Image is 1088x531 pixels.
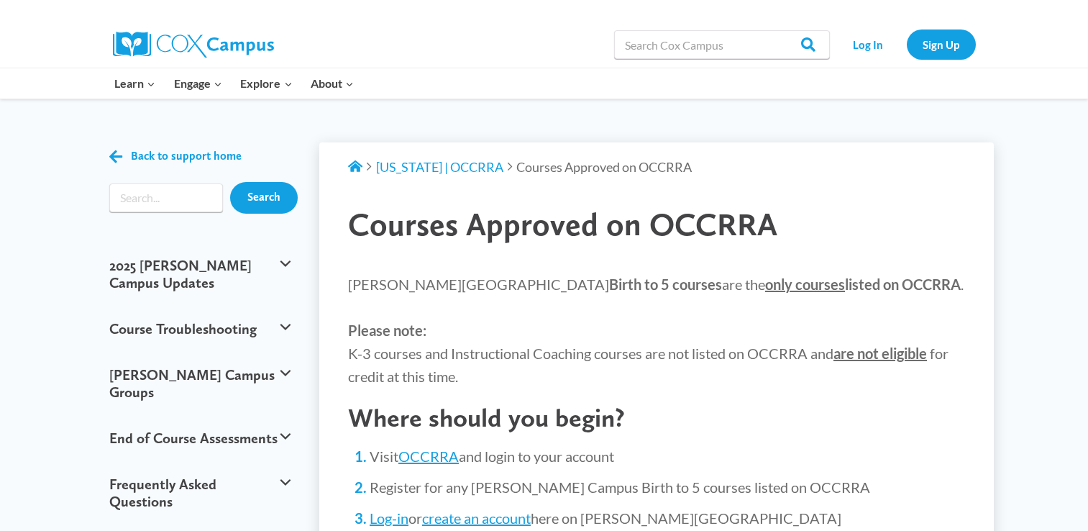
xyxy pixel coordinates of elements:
[109,146,242,167] a: Back to support home
[422,509,531,527] a: create an account
[370,508,965,528] li: or here on [PERSON_NAME][GEOGRAPHIC_DATA]
[102,352,298,415] button: [PERSON_NAME] Campus Groups
[609,276,722,293] strong: Birth to 5 courses
[174,74,222,93] span: Engage
[348,205,777,243] span: Courses Approved on OCCRRA
[765,276,961,293] strong: listed on OCCRRA
[516,159,692,175] span: Courses Approved on OCCRRA
[102,306,298,352] button: Course Troubleshooting
[102,242,298,306] button: 2025 [PERSON_NAME] Campus Updates
[370,509,408,527] a: Log-in
[837,29,976,59] nav: Secondary Navigation
[833,345,927,362] strong: are not eligible
[348,402,965,433] h2: Where should you begin?
[114,74,155,93] span: Learn
[109,183,224,212] form: Search form
[131,150,242,163] span: Back to support home
[348,322,426,339] strong: Please note:
[102,461,298,525] button: Frequently Asked Questions
[106,68,363,99] nav: Primary Navigation
[837,29,900,59] a: Log In
[376,159,503,175] a: [US_STATE] | OCCRRA
[230,182,298,214] input: Search
[765,276,845,293] span: only courses
[311,74,354,93] span: About
[102,415,298,461] button: End of Course Assessments
[113,32,274,58] img: Cox Campus
[907,29,976,59] a: Sign Up
[348,273,965,388] p: [PERSON_NAME][GEOGRAPHIC_DATA] are the . K-3 courses and Instructional Coaching courses are not l...
[240,74,292,93] span: Explore
[398,448,459,465] a: OCCRRA
[348,159,362,175] a: Support Home
[109,183,224,212] input: Search input
[614,30,830,59] input: Search Cox Campus
[370,477,965,497] li: Register for any [PERSON_NAME] Campus Birth to 5 courses listed on OCCRRA
[370,446,965,466] li: Visit and login to your account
